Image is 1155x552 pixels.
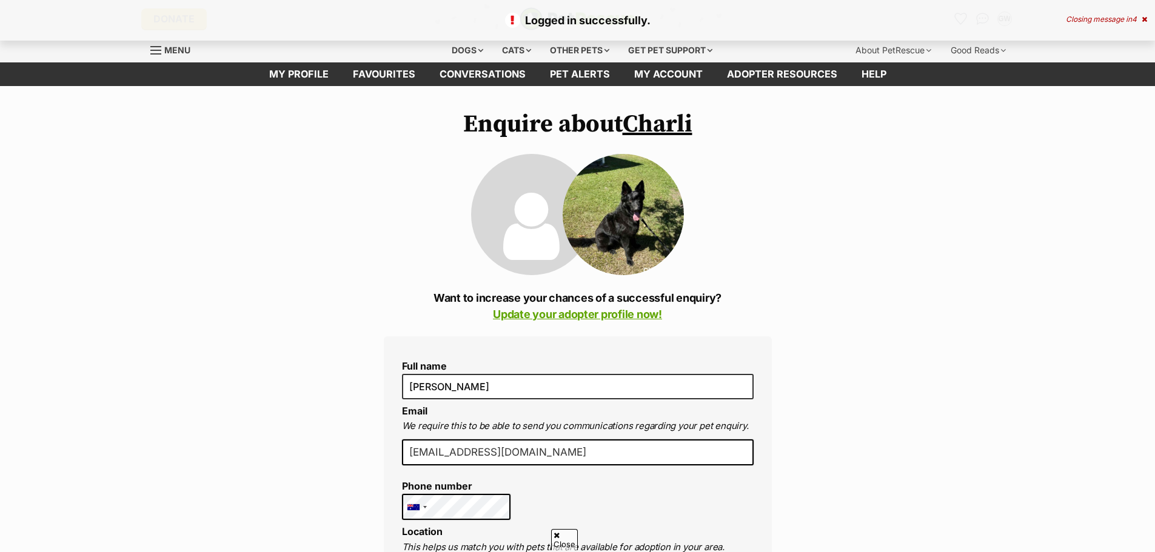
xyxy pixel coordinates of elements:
[620,38,721,62] div: Get pet support
[402,361,754,371] label: Full name
[402,419,754,433] p: We require this to be able to send you communications regarding your pet enquiry.
[494,38,540,62] div: Cats
[541,38,618,62] div: Other pets
[341,62,427,86] a: Favourites
[847,38,940,62] div: About PetRescue
[150,38,199,60] a: Menu
[402,525,443,537] label: Location
[164,45,190,55] span: Menu
[384,110,772,138] h1: Enquire about
[402,405,427,417] label: Email
[427,62,538,86] a: conversations
[402,374,754,399] input: E.g. Jimmy Chew
[493,308,662,321] a: Update your adopter profile now!
[715,62,849,86] a: Adopter resources
[623,109,692,139] a: Charli
[622,62,715,86] a: My account
[942,38,1014,62] div: Good Reads
[443,38,492,62] div: Dogs
[402,481,511,491] label: Phone number
[384,290,772,322] p: Want to increase your chances of a successful enquiry?
[538,62,622,86] a: Pet alerts
[403,494,430,520] div: Australia: +61
[563,154,684,275] img: Charli
[551,529,578,550] span: Close
[849,62,899,86] a: Help
[257,62,341,86] a: My profile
